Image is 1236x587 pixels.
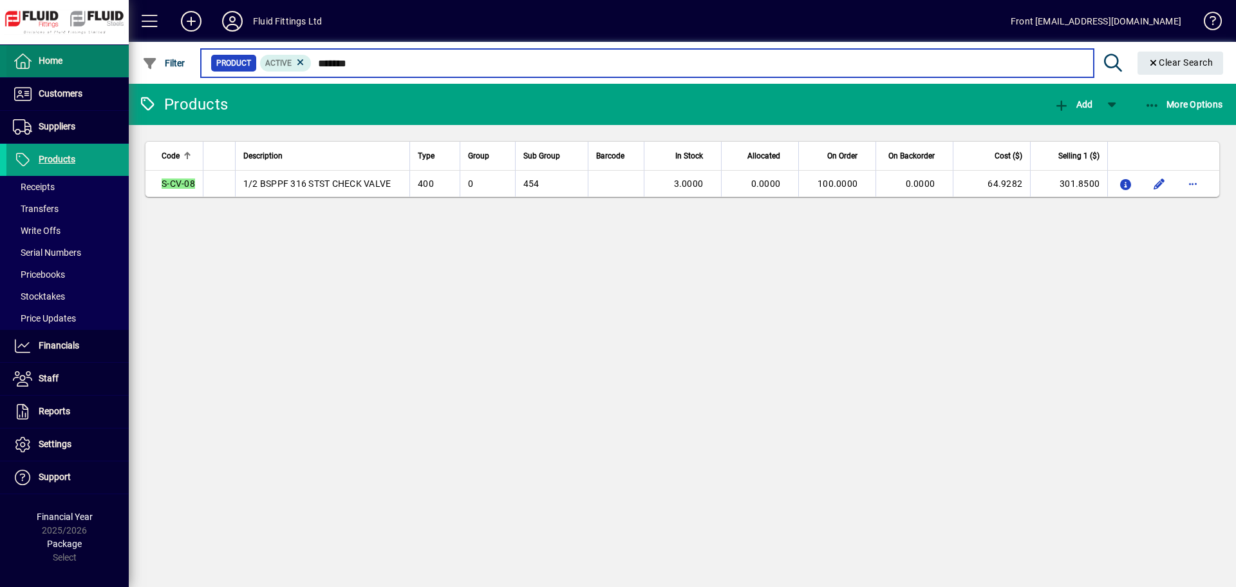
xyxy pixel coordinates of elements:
a: Home [6,45,129,77]
span: Package [47,539,82,549]
span: On Order [827,149,857,163]
span: Receipts [13,182,55,192]
span: Serial Numbers [13,247,81,258]
span: On Backorder [888,149,935,163]
span: Suppliers [39,121,75,131]
div: Group [468,149,507,163]
span: Product [216,57,251,70]
span: Type [418,149,435,163]
button: Edit [1149,173,1170,194]
a: Pricebooks [6,264,129,285]
a: Reports [6,396,129,428]
div: Front [EMAIL_ADDRESS][DOMAIN_NAME] [1011,11,1181,32]
span: 454 [523,178,539,189]
span: Description [243,149,283,163]
em: S-CV-08 [162,178,195,189]
span: Cost ($) [995,149,1022,163]
span: Group [468,149,489,163]
mat-chip: Activation Status: Active [260,55,312,72]
span: Add [1054,99,1092,110]
div: Products [138,94,228,115]
div: On Order [807,149,869,163]
td: 301.8500 [1030,171,1107,197]
a: Stocktakes [6,285,129,307]
button: More Options [1141,93,1226,116]
a: Suppliers [6,111,129,143]
span: Price Updates [13,313,76,323]
span: 0.0000 [906,178,935,189]
span: Write Offs [13,226,61,236]
span: Financials [39,340,79,351]
a: Serial Numbers [6,242,129,264]
button: Profile [212,10,253,33]
div: Description [243,149,402,163]
span: 3.0000 [674,178,704,189]
div: Sub Group [523,149,580,163]
div: On Backorder [884,149,946,163]
a: Financials [6,330,129,362]
a: Settings [6,428,129,461]
div: Allocated [729,149,792,163]
span: Active [265,59,292,68]
div: Type [418,149,452,163]
span: Financial Year [37,512,93,522]
span: Stocktakes [13,291,65,302]
button: Add [1051,93,1096,116]
button: Clear [1138,52,1224,75]
a: Knowledge Base [1194,3,1220,44]
a: Staff [6,363,129,395]
span: Reports [39,406,70,416]
div: In Stock [652,149,715,163]
span: Settings [39,439,71,449]
div: Code [162,149,195,163]
span: Allocated [747,149,780,163]
span: Customers [39,88,82,99]
span: Code [162,149,180,163]
span: Home [39,55,62,66]
a: Write Offs [6,220,129,242]
td: 64.9282 [953,171,1030,197]
span: Selling 1 ($) [1058,149,1100,163]
a: Customers [6,78,129,110]
span: 0.0000 [751,178,781,189]
span: In Stock [675,149,703,163]
a: Transfers [6,198,129,220]
span: Sub Group [523,149,560,163]
span: Clear Search [1148,57,1213,68]
div: Barcode [596,149,636,163]
span: 400 [418,178,434,189]
a: Price Updates [6,307,129,329]
span: Transfers [13,204,59,214]
button: Filter [139,52,189,75]
span: Barcode [596,149,624,163]
a: Receipts [6,176,129,198]
span: 100.0000 [818,178,857,189]
a: Support [6,461,129,494]
span: Support [39,472,71,482]
span: Products [39,154,75,164]
span: More Options [1145,99,1223,110]
button: Add [171,10,212,33]
span: Filter [142,58,185,68]
span: Staff [39,373,59,383]
span: Pricebooks [13,269,65,280]
button: More options [1183,173,1203,194]
span: 0 [468,178,473,189]
div: Fluid Fittings Ltd [253,11,322,32]
span: 1/2 BSPPF 316 STST CHECK VALVE [243,178,391,189]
